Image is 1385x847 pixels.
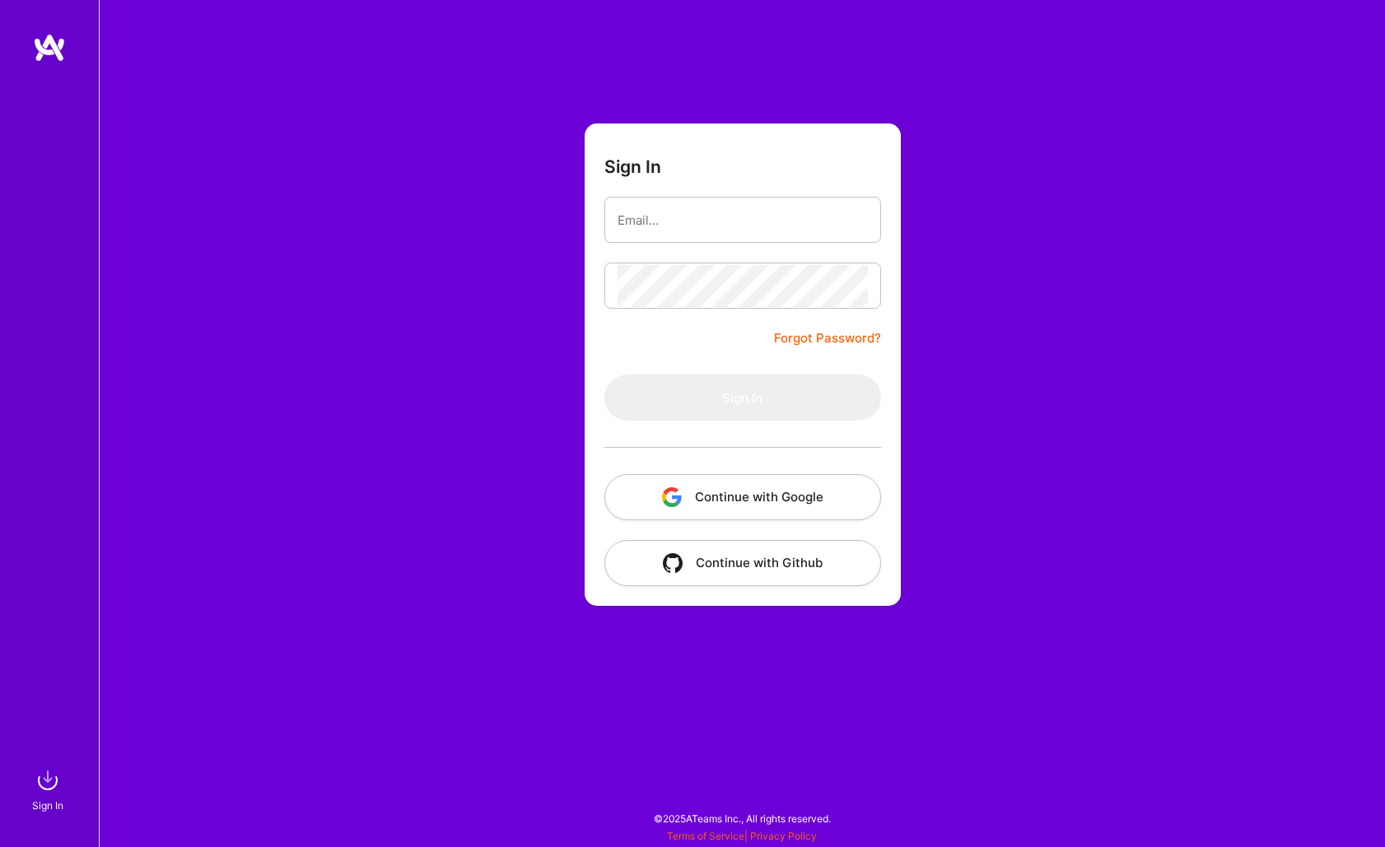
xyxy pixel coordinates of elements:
div: © 2025 ATeams Inc., All rights reserved. [99,798,1385,839]
a: Terms of Service [667,830,744,842]
a: Privacy Policy [750,830,817,842]
img: icon [662,487,682,507]
button: Continue with Google [604,474,881,520]
img: icon [663,553,683,573]
img: logo [33,33,66,63]
input: Email... [618,199,868,241]
a: sign inSign In [35,764,64,814]
button: Continue with Github [604,540,881,586]
img: sign in [31,764,64,797]
button: Sign In [604,375,881,421]
a: Forgot Password? [774,328,881,348]
div: Sign In [32,797,63,814]
span: | [667,830,817,842]
h3: Sign In [604,156,661,177]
